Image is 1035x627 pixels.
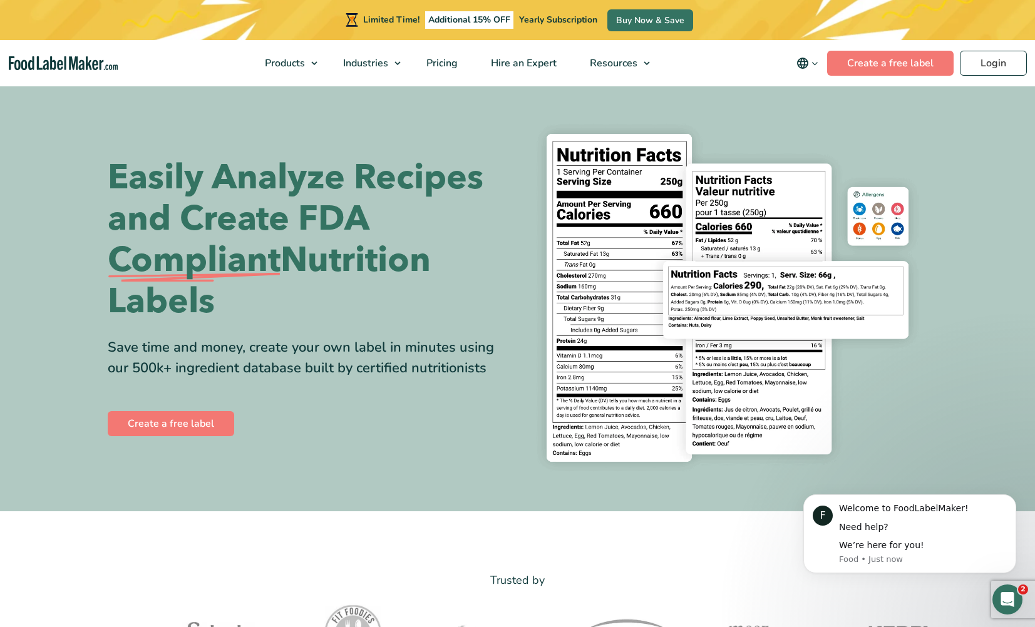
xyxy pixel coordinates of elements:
span: Products [261,56,306,70]
span: Industries [339,56,389,70]
span: Pricing [423,56,459,70]
a: Products [249,40,324,86]
div: Save time and money, create your own label in minutes using our 500k+ ingredient database built b... [108,337,508,379]
a: Login [960,51,1027,76]
a: Pricing [410,40,471,86]
a: Industries [327,40,407,86]
p: Trusted by [108,571,928,589]
span: Hire an Expert [487,56,558,70]
iframe: Intercom live chat [992,584,1022,614]
span: Yearly Subscription [519,14,597,26]
a: Buy Now & Save [607,9,693,31]
span: Resources [586,56,639,70]
a: Create a free label [108,411,234,436]
a: Hire an Expert [475,40,570,86]
a: Resources [574,40,656,86]
h1: Easily Analyze Recipes and Create FDA Nutrition Labels [108,157,508,322]
span: Limited Time! [363,14,420,26]
span: Compliant [108,240,281,281]
span: 2 [1018,584,1028,594]
iframe: Intercom notifications message [785,476,1035,593]
span: Additional 15% OFF [425,11,513,29]
a: Create a free label [827,51,954,76]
